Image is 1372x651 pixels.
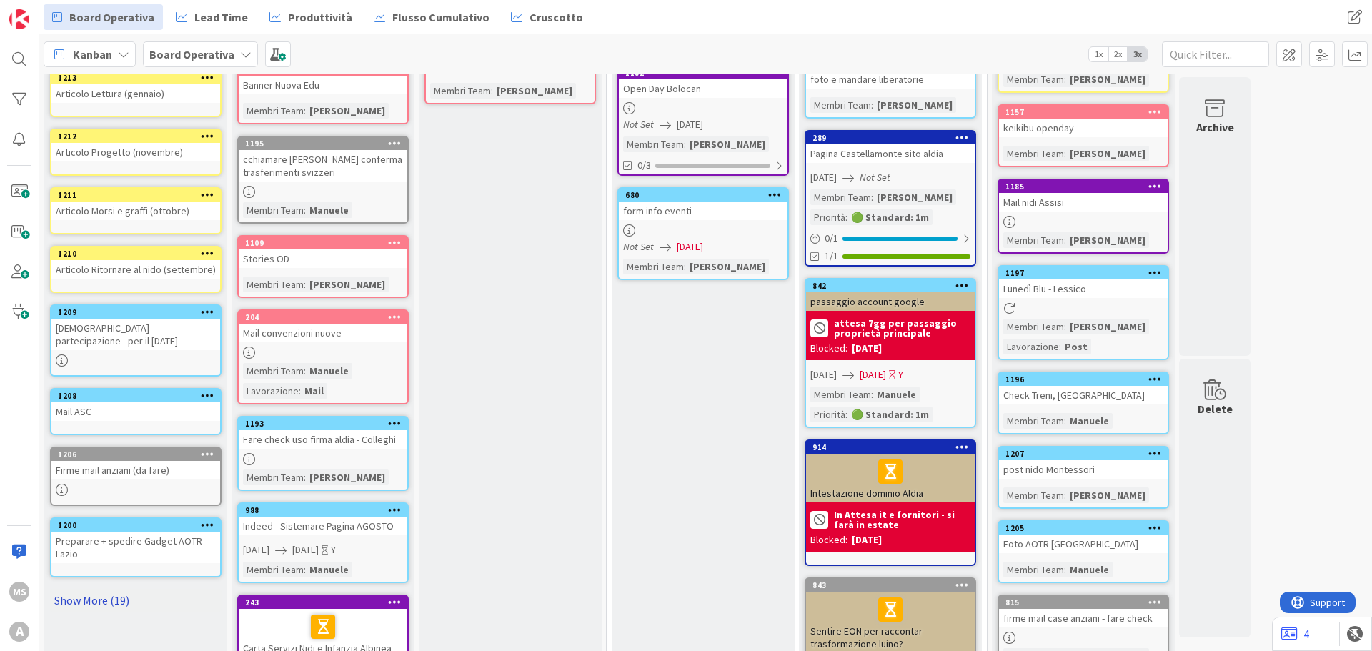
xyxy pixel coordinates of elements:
[239,504,407,517] div: 988
[806,131,975,144] div: 289
[392,9,489,26] span: Flusso Cumulativo
[331,542,336,557] div: Y
[51,461,220,479] div: Firme mail anziani (da fare)
[1003,413,1064,429] div: Membri Team
[245,238,407,248] div: 1109
[1066,146,1149,161] div: [PERSON_NAME]
[677,117,703,132] span: [DATE]
[58,249,220,259] div: 1210
[1162,41,1269,67] input: Quick Filter...
[1066,413,1113,429] div: Manuele
[810,170,837,185] span: [DATE]
[58,307,220,317] div: 1209
[51,260,220,279] div: Articolo Ritornare al nido (settembre)
[51,130,220,143] div: 1212
[999,522,1168,535] div: 1205
[845,407,847,422] span: :
[1003,487,1064,503] div: Membri Team
[261,4,361,30] a: Produttività
[1005,523,1168,533] div: 1205
[1108,47,1128,61] span: 2x
[239,311,407,342] div: 204Mail convenzioni nuove
[1198,400,1233,417] div: Delete
[301,383,327,399] div: Mail
[637,158,651,173] span: 0/3
[1066,319,1149,334] div: [PERSON_NAME]
[999,447,1168,479] div: 1207post nido Montessori
[1003,319,1064,334] div: Membri Team
[51,189,220,220] div: 1211Articolo Morsi e graffi (ottobre)
[239,150,407,182] div: cchiamare [PERSON_NAME] conferma trasferimenti svizzeri
[30,2,65,19] span: Support
[243,562,304,577] div: Membri Team
[806,229,975,247] div: 0/1
[810,407,845,422] div: Priorità
[999,386,1168,404] div: Check Treni, [GEOGRAPHIC_DATA]
[871,387,873,402] span: :
[999,373,1168,404] div: 1196Check Treni, [GEOGRAPHIC_DATA]
[243,469,304,485] div: Membri Team
[51,448,220,479] div: 1206Firme mail anziani (da fare)
[1064,562,1066,577] span: :
[1005,268,1168,278] div: 1197
[239,63,407,94] div: 1202Banner Nuova Edu
[58,449,220,459] div: 1206
[167,4,257,30] a: Lead Time
[51,71,220,103] div: 1213Articolo Lettura (gennaio)
[873,387,920,402] div: Manuele
[304,103,306,119] span: :
[149,47,234,61] b: Board Operativa
[239,237,407,249] div: 1109
[365,4,498,30] a: Flusso Cumulativo
[1003,146,1064,161] div: Membri Team
[825,231,838,246] span: 0 / 1
[306,562,352,577] div: Manuele
[306,363,352,379] div: Manuele
[1005,449,1168,459] div: 1207
[1003,562,1064,577] div: Membri Team
[810,532,847,547] div: Blocked:
[239,249,407,268] div: Stories OD
[306,469,389,485] div: [PERSON_NAME]
[243,363,304,379] div: Membri Team
[239,504,407,535] div: 988Indeed - Sistemare Pagina AGOSTO
[999,180,1168,193] div: 1185
[1064,146,1066,161] span: :
[999,535,1168,553] div: Foto AOTR [GEOGRAPHIC_DATA]
[847,209,933,225] div: 🟢 Standard: 1m
[999,180,1168,212] div: 1185Mail nidi Assisi
[810,209,845,225] div: Priorità
[1005,182,1168,192] div: 1185
[999,106,1168,119] div: 1157
[51,143,220,161] div: Articolo Progetto (novembre)
[493,83,576,99] div: [PERSON_NAME]
[806,131,975,163] div: 289Pagina Castellamonte sito aldia
[619,66,787,98] div: 1182Open Day Bolocan
[245,597,407,607] div: 243
[623,118,654,131] i: Not Set
[1066,232,1149,248] div: [PERSON_NAME]
[58,73,220,83] div: 1213
[812,580,975,590] div: 843
[623,259,684,274] div: Membri Team
[502,4,592,30] a: Cruscotto
[292,542,319,557] span: [DATE]
[686,259,769,274] div: [PERSON_NAME]
[686,136,769,152] div: [PERSON_NAME]
[51,202,220,220] div: Articolo Morsi e graffi (ottobre)
[58,520,220,530] div: 1200
[239,137,407,182] div: 1195cchiamare [PERSON_NAME] conferma trasferimenti svizzeri
[1005,597,1168,607] div: 815
[51,532,220,563] div: Preparare + spedire Gadget AOTR Lazio
[999,522,1168,553] div: 1205Foto AOTR [GEOGRAPHIC_DATA]
[619,189,787,220] div: 680form info eventi
[999,447,1168,460] div: 1207
[845,209,847,225] span: :
[51,319,220,350] div: [DEMOGRAPHIC_DATA] partecipazione - per il [DATE]
[50,589,222,612] a: Show More (19)
[239,417,407,430] div: 1193
[1003,339,1059,354] div: Lavorazione
[51,519,220,532] div: 1200
[834,510,970,530] b: In Attesa it e fornitori - si farà in estate
[1061,339,1091,354] div: Post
